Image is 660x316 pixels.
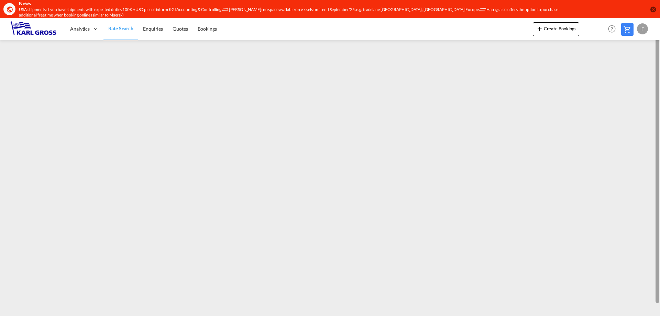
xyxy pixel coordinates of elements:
button: icon-plus 400-fgCreate Bookings [533,22,579,36]
a: Bookings [193,18,222,40]
md-icon: icon-plus 400-fg [536,24,544,33]
img: 3269c73066d711f095e541db4db89301.png [10,21,57,37]
div: USA shipments: if you have shipments with expected duties 100K +USD please inform KGI Accounting ... [19,7,559,19]
div: Help [606,23,621,35]
button: icon-close-circle [650,6,657,13]
div: F [637,23,648,34]
span: Enquiries [143,26,163,32]
span: Bookings [198,26,217,32]
a: Quotes [168,18,192,40]
span: Quotes [173,26,188,32]
md-icon: icon-earth [6,6,13,13]
a: Enquiries [138,18,168,40]
div: Analytics [65,18,103,40]
span: Rate Search [108,25,133,31]
span: Help [606,23,618,35]
span: Analytics [70,25,90,32]
a: Rate Search [103,18,138,40]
